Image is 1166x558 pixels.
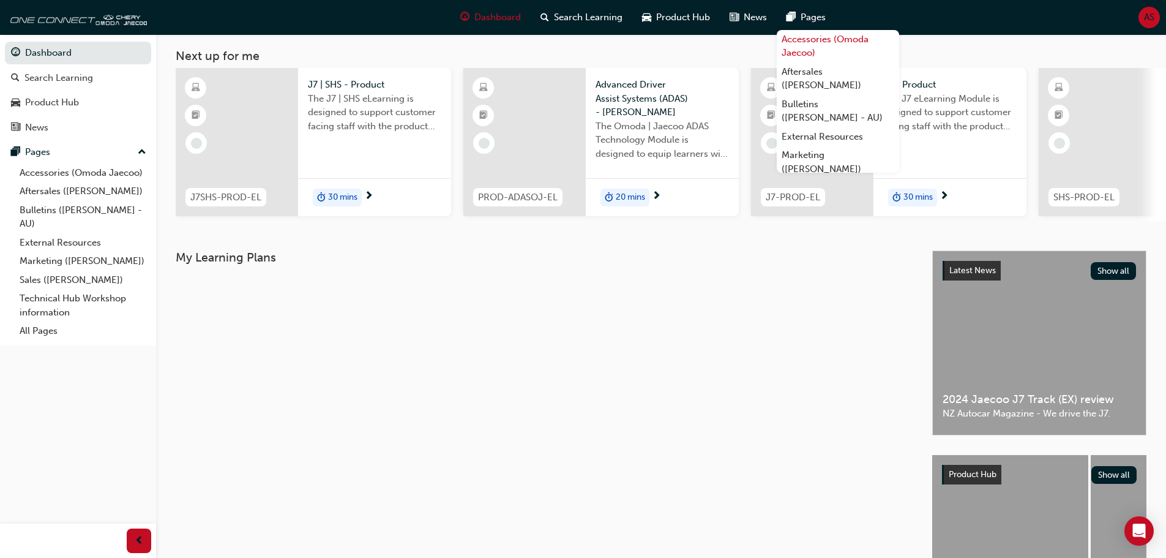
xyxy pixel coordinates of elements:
a: pages-iconPages [777,5,835,30]
a: External Resources [15,233,151,252]
a: PROD-ADASOJ-ELAdvanced Driver Assist Systems (ADAS) - [PERSON_NAME]The Omoda | Jaecoo ADAS Techno... [463,68,739,216]
img: oneconnect [6,5,147,29]
div: Open Intercom Messenger [1124,516,1154,546]
span: duration-icon [892,190,901,206]
a: External Resources [777,127,899,146]
span: 20 mins [616,190,645,205]
span: PROD-ADASOJ-EL [478,190,558,205]
span: booktick-icon [767,108,775,124]
button: Show all [1091,466,1137,484]
span: pages-icon [787,10,796,25]
span: duration-icon [605,190,613,206]
a: Product HubShow all [942,465,1137,484]
span: next-icon [652,191,661,202]
span: The Omoda | Jaecoo ADAS Technology Module is designed to equip learners with essential knowledge ... [596,119,729,161]
span: Product Hub [949,469,996,480]
a: Accessories (Omoda Jaecoo) [15,164,151,183]
span: duration-icon [317,190,326,206]
span: Search Learning [554,10,622,25]
a: Aftersales ([PERSON_NAME]) [15,182,151,201]
div: Product Hub [25,96,79,110]
a: Latest NewsShow all [943,261,1136,281]
span: car-icon [642,10,651,25]
span: J7 | SHS - Product [308,78,441,92]
span: learningResourceType_ELEARNING-icon [479,80,488,96]
span: J7 - Product [883,78,1017,92]
div: Pages [25,145,50,159]
a: guage-iconDashboard [450,5,531,30]
span: up-icon [138,145,146,160]
a: Dashboard [5,42,151,64]
span: search-icon [540,10,549,25]
span: learningRecordVerb_NONE-icon [1054,138,1065,149]
span: Latest News [949,265,996,276]
span: Dashboard [474,10,521,25]
span: NZ Autocar Magazine - We drive the J7. [943,407,1136,421]
a: Accessories (Omoda Jaecoo) [777,30,899,62]
span: News [744,10,767,25]
a: Search Learning [5,67,151,89]
a: Marketing ([PERSON_NAME]) [15,252,151,271]
a: Bulletins ([PERSON_NAME] - AU) [777,95,899,127]
a: news-iconNews [720,5,777,30]
h3: My Learning Plans [176,251,913,265]
span: The J7 | SHS eLearning is designed to support customer facing staff with the product and sales in... [308,92,441,134]
span: learningResourceType_ELEARNING-icon [767,80,775,96]
span: news-icon [730,10,739,25]
a: News [5,116,151,139]
span: prev-icon [135,533,144,549]
a: Technical Hub Workshop information [15,289,151,322]
a: search-iconSearch Learning [531,5,632,30]
span: Product Hub [656,10,710,25]
span: next-icon [364,191,373,202]
span: 2024 Jaecoo J7 Track (EX) review [943,393,1136,407]
div: Search Learning [24,71,93,85]
span: booktick-icon [479,108,488,124]
span: AS [1144,10,1154,25]
span: booktick-icon [192,108,200,124]
a: J7SHS-PROD-ELJ7 | SHS - ProductThe J7 | SHS eLearning is designed to support customer facing staf... [176,68,451,216]
span: learningResourceType_ELEARNING-icon [192,80,200,96]
button: Show all [1091,262,1137,280]
span: guage-icon [11,48,20,59]
span: SHS-PROD-EL [1053,190,1115,205]
a: Latest NewsShow all2024 Jaecoo J7 Track (EX) reviewNZ Autocar Magazine - We drive the J7. [932,251,1146,435]
h3: Next up for me [156,49,1166,63]
span: news-icon [11,123,20,134]
button: Pages [5,141,151,164]
span: The J7 eLearning Module is designed to support customer facing staff with the product and sales i... [883,92,1017,134]
button: DashboardSearch LearningProduct HubNews [5,39,151,141]
span: 30 mins [903,190,933,205]
span: J7-PROD-EL [766,190,820,205]
span: learningRecordVerb_NONE-icon [191,138,202,149]
span: next-icon [940,191,949,202]
span: Pages [801,10,826,25]
span: learningResourceType_ELEARNING-icon [1055,80,1063,96]
span: 30 mins [328,190,357,205]
span: learningRecordVerb_NONE-icon [479,138,490,149]
span: booktick-icon [1055,108,1063,124]
a: Marketing ([PERSON_NAME]) [777,146,899,178]
span: Advanced Driver Assist Systems (ADAS) - [PERSON_NAME] [596,78,729,119]
span: learningRecordVerb_NONE-icon [766,138,777,149]
a: Bulletins ([PERSON_NAME] - AU) [15,201,151,233]
a: car-iconProduct Hub [632,5,720,30]
a: Product Hub [5,91,151,114]
a: Aftersales ([PERSON_NAME]) [777,62,899,95]
a: J7-PROD-ELJ7 - ProductThe J7 eLearning Module is designed to support customer facing staff with t... [751,68,1026,216]
span: car-icon [11,97,20,108]
a: All Pages [15,322,151,341]
span: search-icon [11,73,20,84]
button: AS [1138,7,1160,28]
span: guage-icon [460,10,469,25]
span: J7SHS-PROD-EL [190,190,261,205]
a: Sales ([PERSON_NAME]) [15,271,151,290]
div: News [25,121,48,135]
span: pages-icon [11,147,20,158]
